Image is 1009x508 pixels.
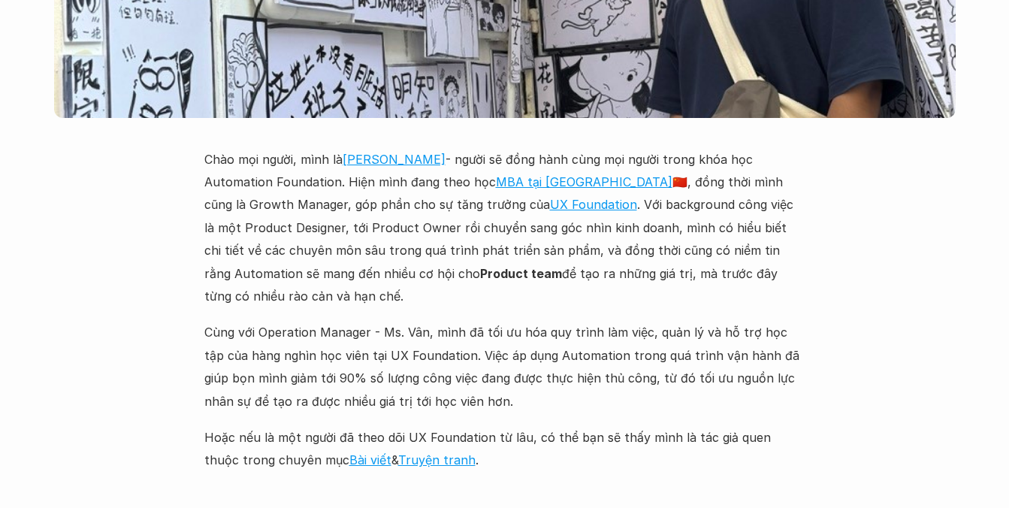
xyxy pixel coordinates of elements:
[204,321,805,413] p: Cùng với Operation Manager - Ms. Vân, mình đã tối ưu hóa quy trình làm việc, quản lý và hỗ trợ họ...
[204,148,805,308] p: Chào mọi người, mình là - người sẽ đồng hành cùng mọi người trong khóa học Automation Foundation....
[398,452,476,467] a: Truyện tranh
[343,152,446,167] a: [PERSON_NAME]
[550,197,637,212] a: UX Foundation
[480,266,562,281] strong: Product team
[496,174,672,189] a: MBA tại [GEOGRAPHIC_DATA]
[204,426,805,472] p: Hoặc nếu là một người đã theo dõi UX Foundation từ lâu, có thể bạn sẽ thấy mình là tác giả quen t...
[349,452,391,467] a: Bài viết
